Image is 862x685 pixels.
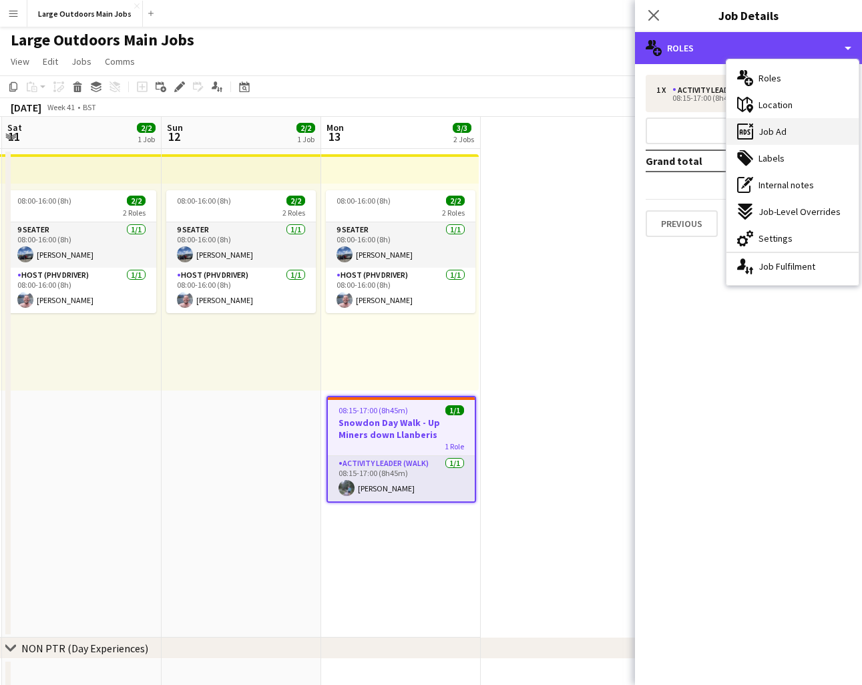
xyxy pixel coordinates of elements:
span: Roles [759,72,781,84]
span: Sun [167,122,183,134]
a: Edit [37,53,63,70]
span: Mon [327,122,344,134]
div: Roles [635,32,862,64]
span: 2/2 [446,196,465,206]
app-card-role: Host (PHV Driver)1/108:00-16:00 (8h)[PERSON_NAME] [326,268,475,313]
a: Jobs [66,53,97,70]
app-job-card: 08:00-16:00 (8h)2/22 Roles9 Seater1/108:00-16:00 (8h)[PERSON_NAME]Host (PHV Driver)1/108:00-16:00... [326,190,475,313]
span: Settings [759,232,793,244]
app-card-role: Activity Leader (Walk)1/108:15-17:00 (8h45m)[PERSON_NAME] [328,456,475,501]
span: 2/2 [296,123,315,133]
app-card-role: Host (PHV Driver)1/108:00-16:00 (8h)[PERSON_NAME] [7,268,156,313]
div: 1 Job [297,134,314,144]
app-job-card: 08:15-17:00 (8h45m)1/1Snowdon Day Walk - Up Miners down Llanberis1 RoleActivity Leader (Walk)1/10... [327,396,476,503]
span: Internal notes [759,179,814,191]
a: View [5,53,35,70]
app-job-card: 08:00-16:00 (8h)2/22 Roles9 Seater1/108:00-16:00 (8h)[PERSON_NAME]Host (PHV Driver)1/108:00-16:00... [7,190,156,313]
span: 13 [325,129,344,144]
span: 2/2 [127,196,146,206]
span: 1/1 [445,405,464,415]
h1: Large Outdoors Main Jobs [11,30,194,50]
app-card-role: Host (PHV Driver)1/108:00-16:00 (8h)[PERSON_NAME] [166,268,316,313]
span: 2/2 [137,123,156,133]
div: 08:15-17:00 (8h45m) [656,95,827,101]
span: Jobs [71,55,91,67]
span: Week 41 [44,102,77,112]
span: Job Ad [759,126,787,138]
h3: Snowdon Day Walk - Up Miners down Llanberis [328,417,475,441]
span: View [11,55,29,67]
div: Job Fulfilment [726,253,859,280]
span: Location [759,99,793,111]
span: 08:15-17:00 (8h45m) [339,405,408,415]
div: [DATE] [11,101,41,114]
button: Previous [646,210,718,237]
span: 08:00-16:00 (8h) [337,196,391,206]
div: Activity Leader (Walk) [672,85,769,95]
h3: Job Details [635,7,862,24]
span: Sat [7,122,22,134]
app-card-role: 9 Seater1/108:00-16:00 (8h)[PERSON_NAME] [166,222,316,268]
div: 2 Jobs [453,134,474,144]
div: 1 Job [138,134,155,144]
span: 08:00-16:00 (8h) [177,196,231,206]
span: 2 Roles [282,208,305,218]
span: 08:00-16:00 (8h) [17,196,71,206]
span: Labels [759,152,785,164]
span: 2 Roles [123,208,146,218]
div: 1 x [656,85,672,95]
span: 2 Roles [442,208,465,218]
td: Grand total [646,150,772,172]
span: Job-Level Overrides [759,206,841,218]
button: Add role [646,118,851,144]
div: BST [83,102,96,112]
app-card-role: 9 Seater1/108:00-16:00 (8h)[PERSON_NAME] [7,222,156,268]
app-job-card: 08:00-16:00 (8h)2/22 Roles9 Seater1/108:00-16:00 (8h)[PERSON_NAME]Host (PHV Driver)1/108:00-16:00... [166,190,316,313]
span: 1 Role [445,441,464,451]
span: 2/2 [286,196,305,206]
span: 12 [165,129,183,144]
button: Large Outdoors Main Jobs [27,1,143,27]
span: Comms [105,55,135,67]
span: Edit [43,55,58,67]
span: 3/3 [453,123,471,133]
app-card-role: 9 Seater1/108:00-16:00 (8h)[PERSON_NAME] [326,222,475,268]
a: Comms [99,53,140,70]
div: NON PTR (Day Experiences) [21,642,148,655]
